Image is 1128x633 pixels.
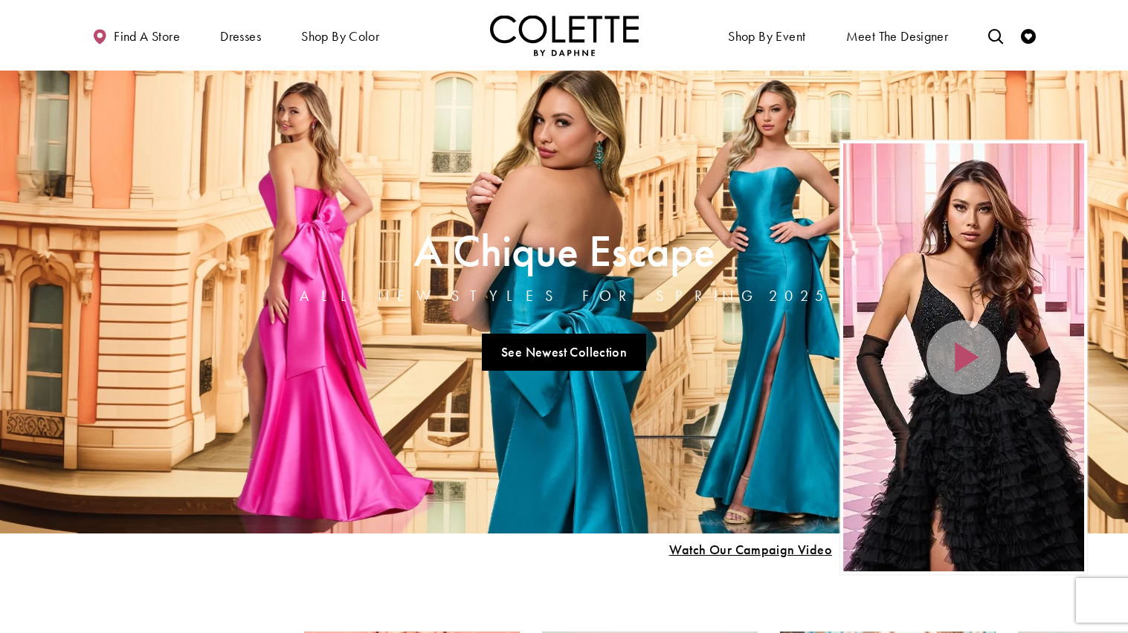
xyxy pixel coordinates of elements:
[88,15,184,56] a: Find a store
[301,29,379,44] span: Shop by color
[724,15,809,56] span: Shop By Event
[728,29,805,44] span: Shop By Event
[295,328,834,377] ul: Slider Links
[297,15,383,56] span: Shop by color
[490,15,639,56] a: Visit Home Page
[846,29,949,44] span: Meet the designer
[842,15,953,56] a: Meet the designer
[220,29,261,44] span: Dresses
[668,542,832,557] span: Play Slide #15 Video
[114,29,180,44] span: Find a store
[482,334,647,371] a: See Newest Collection A Chique Escape All New Styles For Spring 2025
[490,15,639,56] img: Colette by Daphne
[984,15,1007,56] a: Toggle search
[1017,15,1040,56] a: Check Wishlist
[216,15,265,56] span: Dresses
